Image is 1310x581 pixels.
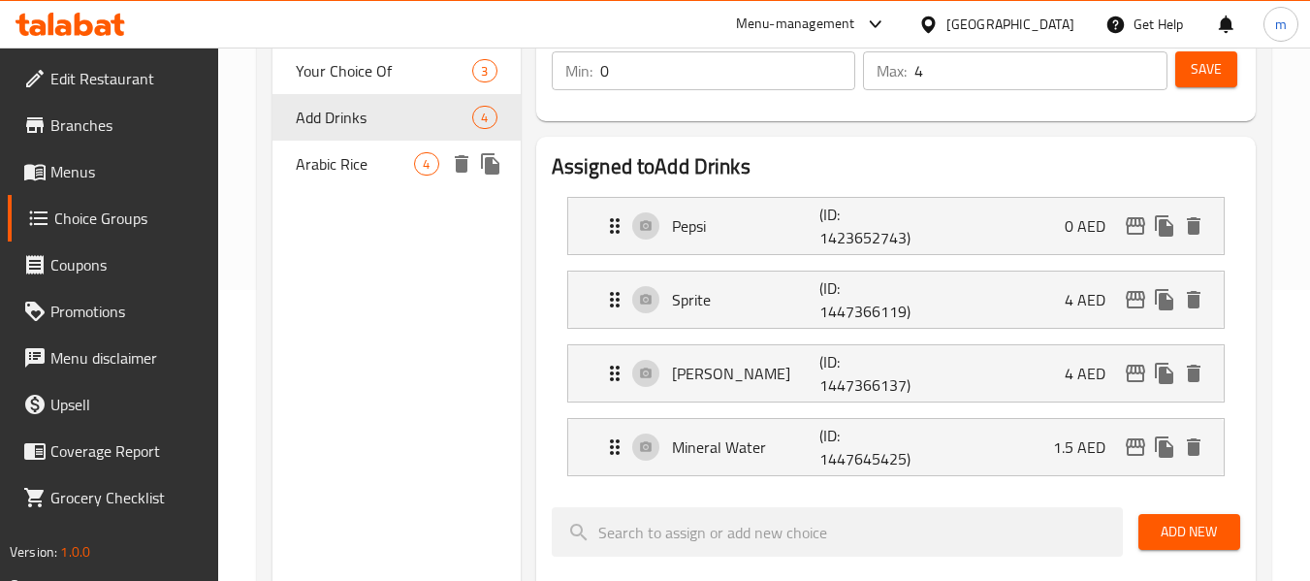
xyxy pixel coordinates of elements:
[552,507,1123,557] input: search
[50,439,204,463] span: Coverage Report
[552,410,1240,484] li: Expand
[552,263,1240,337] li: Expand
[1150,359,1179,388] button: duplicate
[8,195,219,242] a: Choice Groups
[272,48,520,94] div: Your Choice Of3
[296,106,472,129] span: Add Drinks
[476,149,505,178] button: duplicate
[568,272,1224,328] div: Expand
[1175,51,1237,87] button: Save
[10,539,57,565] span: Version:
[296,59,472,82] span: Your Choice Of
[8,148,219,195] a: Menus
[819,424,918,470] p: (ID: 1447645425)
[8,335,219,381] a: Menu disclaimer
[1191,57,1222,81] span: Save
[1065,288,1121,311] p: 4 AED
[1065,362,1121,385] p: 4 AED
[1121,433,1150,462] button: edit
[8,381,219,428] a: Upsell
[50,253,204,276] span: Coupons
[946,14,1074,35] div: [GEOGRAPHIC_DATA]
[1053,436,1121,459] p: 1.5 AED
[1154,520,1225,544] span: Add New
[50,160,204,183] span: Menus
[8,474,219,521] a: Grocery Checklist
[1150,433,1179,462] button: duplicate
[1179,433,1208,462] button: delete
[1150,285,1179,314] button: duplicate
[8,242,219,288] a: Coupons
[672,288,820,311] p: Sprite
[552,337,1240,410] li: Expand
[8,288,219,335] a: Promotions
[552,189,1240,263] li: Expand
[54,207,204,230] span: Choice Groups
[736,13,855,36] div: Menu-management
[272,94,520,141] div: Add Drinks4
[296,152,414,176] span: Arabic Rice
[50,393,204,416] span: Upsell
[1121,285,1150,314] button: edit
[672,436,820,459] p: Mineral Water
[60,539,90,565] span: 1.0.0
[565,59,592,82] p: Min:
[1121,211,1150,241] button: edit
[568,419,1224,475] div: Expand
[1179,211,1208,241] button: delete
[50,486,204,509] span: Grocery Checklist
[8,428,219,474] a: Coverage Report
[414,152,438,176] div: Choices
[672,362,820,385] p: [PERSON_NAME]
[568,198,1224,254] div: Expand
[819,350,918,397] p: (ID: 1447366137)
[473,109,495,127] span: 4
[8,102,219,148] a: Branches
[472,59,496,82] div: Choices
[1179,285,1208,314] button: delete
[552,152,1240,181] h2: Assigned to Add Drinks
[819,276,918,323] p: (ID: 1447366119)
[1065,214,1121,238] p: 0 AED
[50,300,204,323] span: Promotions
[1150,211,1179,241] button: duplicate
[50,346,204,370] span: Menu disclaimer
[1179,359,1208,388] button: delete
[272,141,520,187] div: Arabic Rice4deleteduplicate
[447,149,476,178] button: delete
[1275,14,1287,35] span: m
[568,345,1224,402] div: Expand
[50,113,204,137] span: Branches
[1121,359,1150,388] button: edit
[473,62,495,81] span: 3
[819,203,918,249] p: (ID: 1423652743)
[1138,514,1240,550] button: Add New
[672,214,820,238] p: Pepsi
[50,67,204,90] span: Edit Restaurant
[8,55,219,102] a: Edit Restaurant
[415,155,437,174] span: 4
[472,106,496,129] div: Choices
[877,59,907,82] p: Max:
